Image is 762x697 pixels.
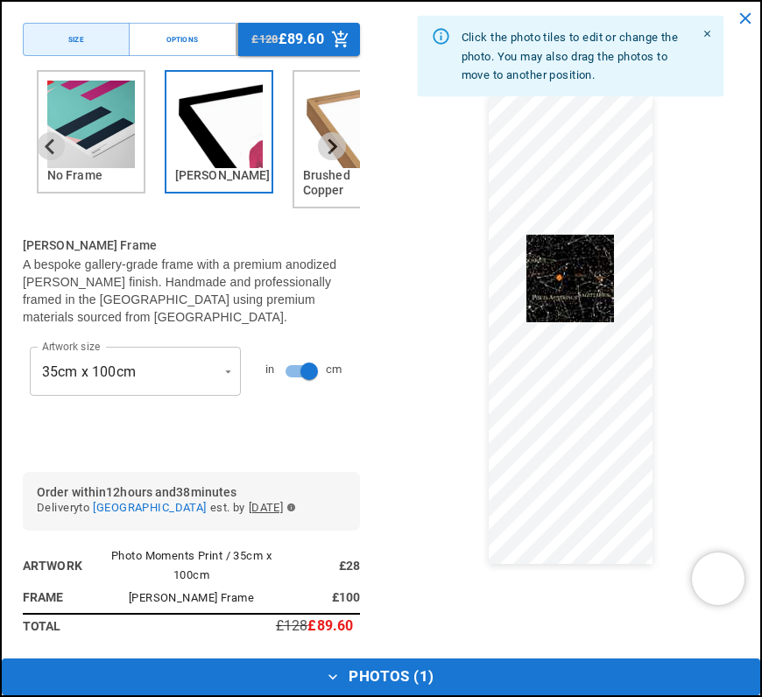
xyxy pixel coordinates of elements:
span: [DATE] [249,498,284,517]
span: Delivery to [37,498,89,517]
h6: Frame [23,588,107,607]
p: £89.60 [307,619,353,633]
li: 2 of 6 [165,70,279,222]
h6: Artwork [23,556,107,575]
button: Next slide [318,132,346,160]
div: Menu buttons [23,23,360,56]
h6: [PERSON_NAME] Frame [23,236,360,256]
button: £128£89.60 [238,23,360,56]
h6: Brushed Copper [303,168,391,198]
span: Click the photo tiles to edit or change the photo. You may also drag the photos to move to anothe... [462,31,679,81]
button: Photos (1) [2,658,760,695]
button: Options [129,23,236,56]
h6: No Frame [47,168,135,183]
div: Frame Option [23,70,360,222]
div: 35cm x 100cm [30,347,241,396]
label: Artwork size [42,339,100,354]
button: [GEOGRAPHIC_DATA] [93,498,206,517]
iframe: Chatra live chat [692,553,744,605]
h6: £28 [276,556,360,575]
span: est. by [210,498,245,517]
span: [GEOGRAPHIC_DATA] [93,501,206,514]
div: Options [166,33,199,46]
h6: £100 [276,588,360,607]
span: cm [326,360,342,379]
p: £128 [276,619,308,633]
span: £128 [251,30,279,49]
button: Close [697,25,717,45]
p: £89.60 [279,32,324,46]
h6: Total [23,616,107,636]
span: [PERSON_NAME] Frame [129,591,254,604]
div: Size [68,33,84,46]
table: simple table [23,545,360,637]
h6: Order within 12 hours and 38 minutes [37,486,346,498]
button: Size [23,23,130,56]
p: A bespoke gallery-grade frame with a premium anodized [PERSON_NAME] finish. Handmade and professi... [23,256,360,326]
li: 3 of 6 [293,70,406,222]
span: in [265,360,275,379]
button: close [729,2,762,35]
li: 1 of 6 [37,70,151,222]
span: Photo Moments Print / 35cm x 100cm [111,549,272,581]
h6: [PERSON_NAME] [175,168,263,183]
button: Previous slide [37,132,65,160]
